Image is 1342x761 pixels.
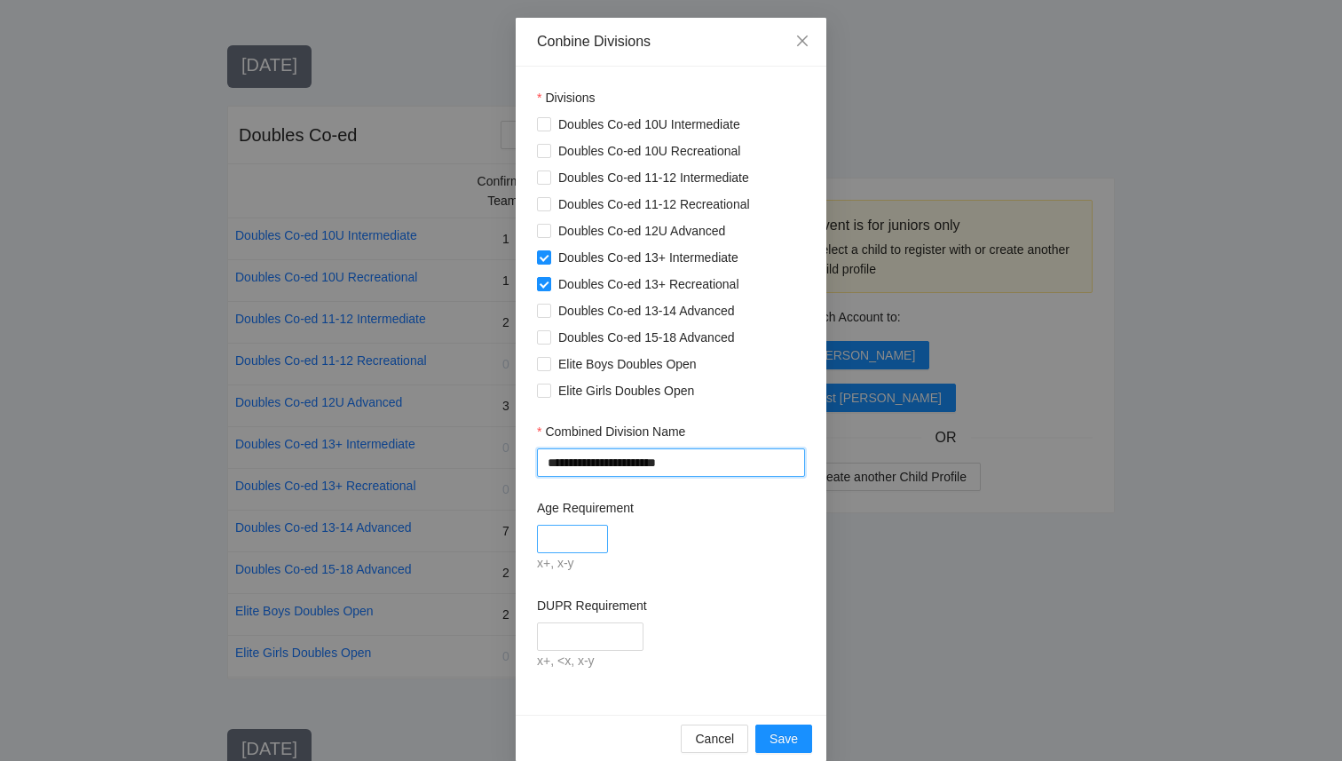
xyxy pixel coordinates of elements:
[551,274,746,294] span: Doubles Co-ed 13+ Recreational
[551,141,747,161] span: Doubles Co-ed 10U Recreational
[681,725,748,753] button: Cancel
[695,729,734,749] span: Cancel
[551,194,757,214] span: Doubles Co-ed 11-12 Recreational
[537,651,805,672] div: x+, <x, x-y
[778,18,826,66] button: Close
[551,248,746,267] span: Doubles Co-ed 13+ Intermediate
[537,448,805,477] input: Combined Division Name
[770,729,798,749] span: Save
[537,553,805,575] div: x+, x-y
[537,498,634,518] label: Age Requirement
[537,525,608,553] input: Age Requirement
[537,32,805,52] div: Conbine Divisions
[551,221,732,241] span: Doubles Co-ed 12U Advanced
[551,328,741,347] span: Doubles Co-ed 15-18 Advanced
[537,88,595,107] label: Divisions
[551,354,704,374] span: Elite Boys Doubles Open
[795,34,809,48] span: close
[755,725,812,753] button: Save
[537,596,647,615] label: DUPR Requirement
[537,622,643,651] input: DUPR Requirement
[551,168,756,187] span: Doubles Co-ed 11-12 Intermediate
[551,115,747,134] span: Doubles Co-ed 10U Intermediate
[537,422,685,441] label: Combined Division Name
[551,381,701,400] span: Elite Girls Doubles Open
[551,301,741,321] span: Doubles Co-ed 13-14 Advanced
